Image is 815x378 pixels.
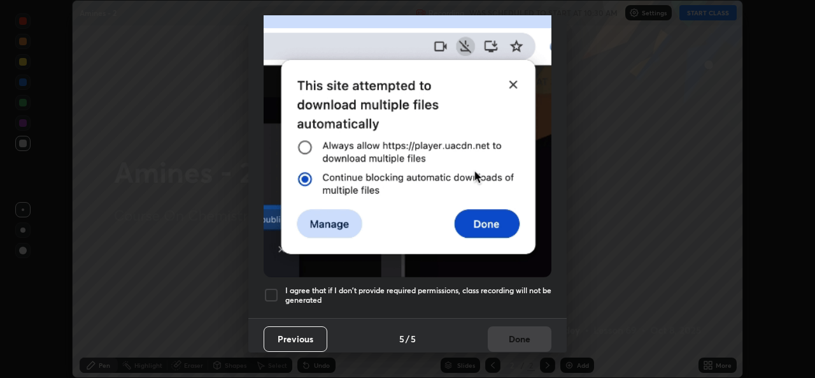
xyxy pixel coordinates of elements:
button: Previous [264,326,327,352]
h4: / [406,332,409,345]
h4: 5 [399,332,404,345]
h5: I agree that if I don't provide required permissions, class recording will not be generated [285,286,551,305]
h4: 5 [411,332,416,345]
